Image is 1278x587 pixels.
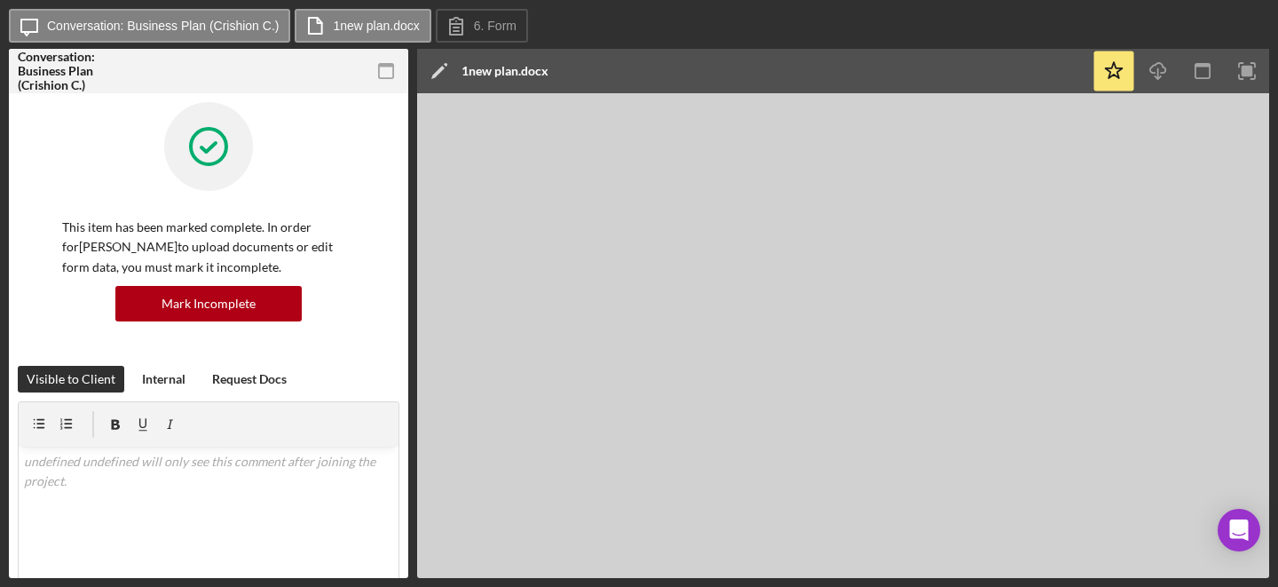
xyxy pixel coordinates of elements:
[203,366,296,393] button: Request Docs
[333,19,419,33] label: 1new plan.docx
[27,366,115,393] div: Visible to Client
[474,19,517,33] label: 6. Form
[1218,509,1260,551] div: Open Intercom Messenger
[436,9,528,43] button: 6. Form
[417,93,1269,578] iframe: Document Preview
[18,50,142,92] div: Conversation: Business Plan (Crishion C.)
[162,286,256,321] div: Mark Incomplete
[18,366,124,393] button: Visible to Client
[212,366,287,393] div: Request Docs
[47,19,279,33] label: Conversation: Business Plan (Crishion C.)
[295,9,430,43] button: 1new plan.docx
[9,9,290,43] button: Conversation: Business Plan (Crishion C.)
[142,366,185,393] div: Internal
[461,64,548,78] div: 1new plan.docx
[115,286,302,321] button: Mark Incomplete
[62,218,355,277] p: This item has been marked complete. In order for [PERSON_NAME] to upload documents or edit form d...
[133,366,194,393] button: Internal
